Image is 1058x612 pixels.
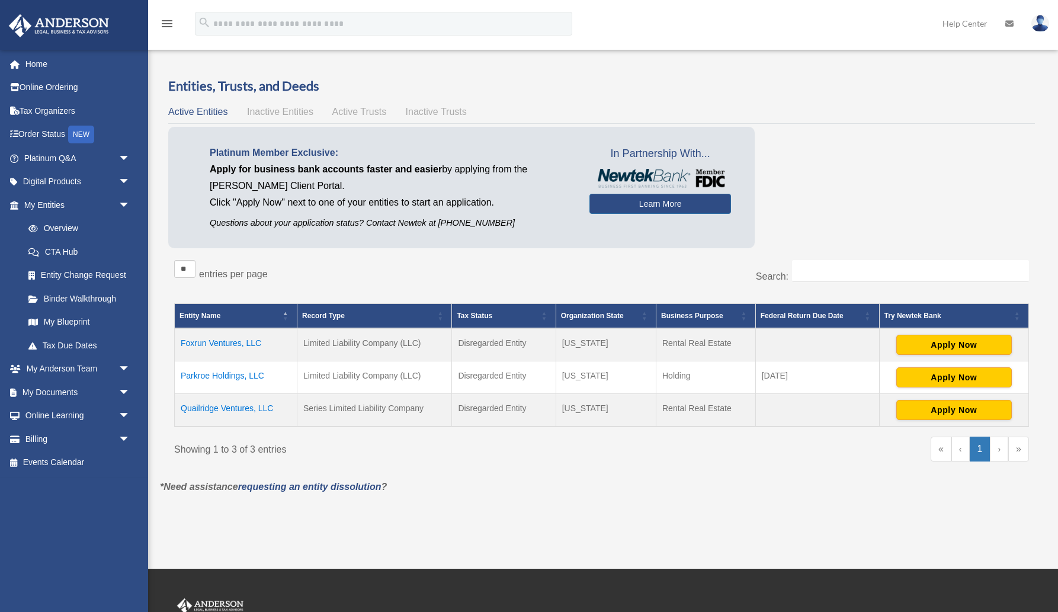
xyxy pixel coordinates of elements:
[168,77,1035,95] h3: Entities, Trusts, and Deeds
[931,437,951,462] a: First
[556,304,656,329] th: Organization State: Activate to sort
[457,312,492,320] span: Tax Status
[118,427,142,451] span: arrow_drop_down
[8,193,142,217] a: My Entitiesarrow_drop_down
[17,334,142,357] a: Tax Due Dates
[879,304,1028,329] th: Try Newtek Bank : Activate to sort
[406,107,467,117] span: Inactive Trusts
[452,304,556,329] th: Tax Status: Activate to sort
[168,107,227,117] span: Active Entities
[118,357,142,382] span: arrow_drop_down
[1031,15,1049,32] img: User Pic
[561,312,624,320] span: Organization State
[556,394,656,427] td: [US_STATE]
[175,361,297,394] td: Parkroe Holdings, LLC
[210,164,442,174] span: Apply for business bank accounts faster and easier
[160,482,387,492] em: *Need assistance ?
[8,357,148,381] a: My Anderson Teamarrow_drop_down
[238,482,381,492] a: requesting an entity dissolution
[210,161,572,194] p: by applying from the [PERSON_NAME] Client Portal.
[8,76,148,100] a: Online Ordering
[68,126,94,143] div: NEW
[17,287,142,310] a: Binder Walkthrough
[210,216,572,230] p: Questions about your application status? Contact Newtek at [PHONE_NUMBER]
[595,169,725,188] img: NewtekBankLogoSM.png
[8,380,148,404] a: My Documentsarrow_drop_down
[452,361,556,394] td: Disregarded Entity
[1008,437,1029,462] a: Last
[556,328,656,361] td: [US_STATE]
[174,437,593,458] div: Showing 1 to 3 of 3 entries
[160,21,174,31] a: menu
[761,312,844,320] span: Federal Return Due Date
[210,145,572,161] p: Platinum Member Exclusive:
[656,304,755,329] th: Business Purpose: Activate to sort
[5,14,113,37] img: Anderson Advisors Platinum Portal
[297,328,452,361] td: Limited Liability Company (LLC)
[8,404,148,428] a: Online Learningarrow_drop_down
[17,217,136,241] a: Overview
[896,335,1012,355] button: Apply Now
[8,170,148,194] a: Digital Productsarrow_drop_down
[970,437,990,462] a: 1
[332,107,387,117] span: Active Trusts
[884,309,1011,323] div: Try Newtek Bank
[8,123,148,147] a: Order StatusNEW
[160,17,174,31] i: menu
[198,16,211,29] i: search
[656,361,755,394] td: Holding
[452,328,556,361] td: Disregarded Entity
[8,451,148,475] a: Events Calendar
[199,269,268,279] label: entries per page
[589,194,731,214] a: Learn More
[8,99,148,123] a: Tax Organizers
[896,400,1012,420] button: Apply Now
[175,328,297,361] td: Foxrun Ventures, LLC
[118,380,142,405] span: arrow_drop_down
[297,361,452,394] td: Limited Liability Company (LLC)
[297,304,452,329] th: Record Type: Activate to sort
[990,437,1008,462] a: Next
[656,394,755,427] td: Rental Real Estate
[556,361,656,394] td: [US_STATE]
[661,312,723,320] span: Business Purpose
[17,240,142,264] a: CTA Hub
[297,394,452,427] td: Series Limited Liability Company
[175,394,297,427] td: Quailridge Ventures, LLC
[589,145,731,164] span: In Partnership With...
[179,312,220,320] span: Entity Name
[755,304,879,329] th: Federal Return Due Date: Activate to sort
[118,404,142,428] span: arrow_drop_down
[175,304,297,329] th: Entity Name: Activate to invert sorting
[8,146,148,170] a: Platinum Q&Aarrow_drop_down
[951,437,970,462] a: Previous
[118,146,142,171] span: arrow_drop_down
[656,328,755,361] td: Rental Real Estate
[17,310,142,334] a: My Blueprint
[210,194,572,211] p: Click "Apply Now" next to one of your entities to start an application.
[302,312,345,320] span: Record Type
[118,170,142,194] span: arrow_drop_down
[8,52,148,76] a: Home
[17,264,142,287] a: Entity Change Request
[247,107,313,117] span: Inactive Entities
[755,361,879,394] td: [DATE]
[896,367,1012,387] button: Apply Now
[452,394,556,427] td: Disregarded Entity
[8,427,148,451] a: Billingarrow_drop_down
[118,193,142,217] span: arrow_drop_down
[756,271,788,281] label: Search:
